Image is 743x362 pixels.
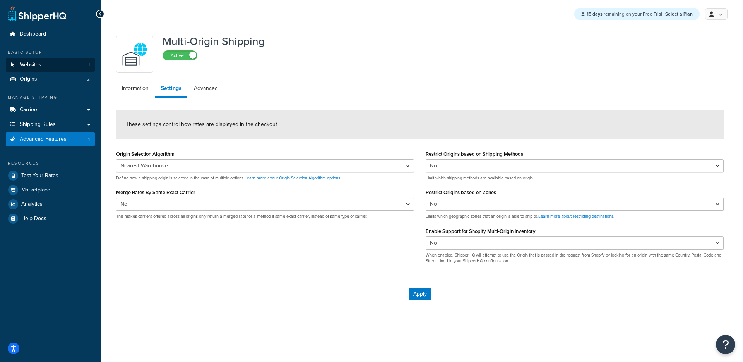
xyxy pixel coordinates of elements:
span: Test Your Rates [21,172,58,179]
label: Enable Support for Shopify Multi-Origin Inventory [426,228,536,234]
span: remaining on your Free Trial [587,10,663,17]
li: Advanced Features [6,132,95,147]
div: Manage Shipping [6,94,95,101]
span: Carriers [20,107,39,113]
p: Limits which geographic zones that an origin is able to ship to. [426,214,724,219]
strong: 15 days [587,10,603,17]
a: Learn more about Origin Selection Algorithm options. [245,175,341,181]
button: Apply [409,288,431,300]
span: 1 [88,62,90,68]
label: Merge Rates By Same Exact Carrier [116,190,195,195]
label: Origin Selection Algorithm [116,151,175,157]
a: Test Your Rates [6,169,95,183]
li: Websites [6,58,95,72]
label: Active [163,51,197,60]
a: Help Docs [6,212,95,226]
span: 1 [88,136,90,143]
span: Analytics [21,201,43,208]
a: Marketplace [6,183,95,197]
label: Restrict Origins based on Shipping Methods [426,151,523,157]
a: Advanced Features1 [6,132,95,147]
p: Limit which shipping methods are available based on origin [426,175,724,181]
span: Shipping Rules [20,121,56,128]
label: Restrict Origins based on Zones [426,190,496,195]
a: Websites1 [6,58,95,72]
button: Open Resource Center [716,335,735,354]
p: This makes carriers offered across all origins only return a merged rate for a method if same exa... [116,214,414,219]
a: Dashboard [6,27,95,41]
div: Resources [6,160,95,167]
span: 2 [87,76,90,83]
span: Websites [20,62,41,68]
span: These settings control how rates are displayed in the checkout [126,120,277,128]
a: Carriers [6,103,95,117]
a: Advanced [188,81,224,96]
div: Basic Setup [6,49,95,56]
a: Learn more about restricting destinations. [538,213,615,219]
span: Marketplace [21,187,50,193]
li: Origins [6,72,95,86]
p: When enabled, ShipperHQ will attempt to use the Origin that is passed in the request from Shopify... [426,252,724,264]
a: Select a Plan [665,10,693,17]
a: Shipping Rules [6,117,95,132]
span: Origins [20,76,37,83]
span: Dashboard [20,31,46,38]
a: Analytics [6,197,95,211]
a: Information [116,81,154,96]
span: Help Docs [21,215,46,222]
img: WatD5o0RtDAAAAAElFTkSuQmCC [121,41,148,68]
a: Settings [155,81,187,98]
span: Advanced Features [20,136,67,143]
p: Define how a shipping origin is selected in the case of multiple options. [116,175,414,181]
a: Origins2 [6,72,95,86]
h1: Multi-Origin Shipping [163,36,265,47]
